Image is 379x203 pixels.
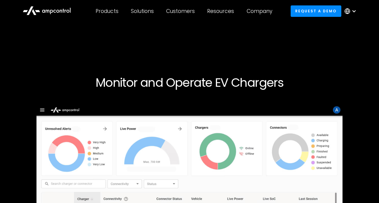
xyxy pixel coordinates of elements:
[247,8,272,14] div: Company
[207,8,234,14] div: Resources
[10,75,369,90] h1: Monitor and Operate EV Chargers
[166,8,195,14] div: Customers
[291,5,341,17] a: Request a demo
[96,8,118,14] div: Products
[131,8,154,14] div: Solutions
